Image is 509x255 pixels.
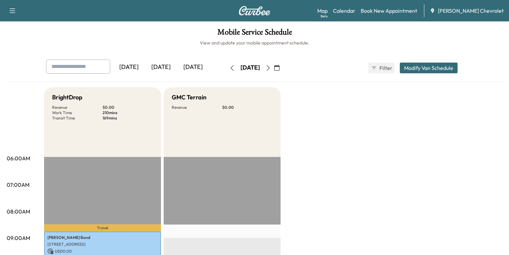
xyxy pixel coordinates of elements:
[361,7,417,15] a: Book New Appointment
[52,115,103,121] p: Transit Time
[52,110,103,115] p: Work Time
[240,64,260,72] div: [DATE]
[7,181,29,189] p: 07:00AM
[177,60,209,75] div: [DATE]
[52,105,103,110] p: Revenue
[172,93,206,102] h5: GMC Terrain
[47,235,158,240] p: [PERSON_NAME] Bond
[113,60,145,75] div: [DATE]
[238,6,271,15] img: Curbee Logo
[7,207,30,216] p: 08:00AM
[44,224,161,232] p: Travel
[7,234,30,242] p: 09:00AM
[145,60,177,75] div: [DATE]
[317,7,328,15] a: MapBeta
[47,248,158,254] p: USD 0.00
[103,115,153,121] p: 169 mins
[172,105,222,110] p: Revenue
[400,63,458,73] button: Modify Van Schedule
[222,105,273,110] p: $ 0.00
[321,14,328,19] div: Beta
[333,7,355,15] a: Calendar
[7,28,502,39] h1: Mobile Service Schedule
[47,242,158,247] p: [STREET_ADDRESS]
[103,110,153,115] p: 210 mins
[368,63,394,73] button: Filter
[52,93,82,102] h5: BrightDrop
[7,39,502,46] h6: View and update your mobile appointment schedule.
[103,105,153,110] p: $ 0.00
[438,7,504,15] span: [PERSON_NAME] Chevrolet
[7,154,30,162] p: 06:00AM
[379,64,391,72] span: Filter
